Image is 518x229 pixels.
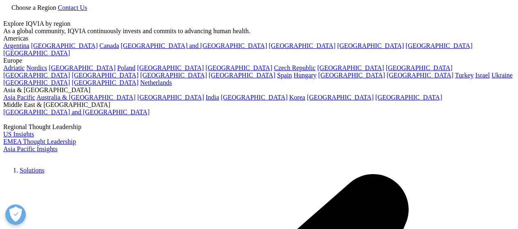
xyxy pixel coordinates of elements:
[137,94,204,101] a: [GEOGRAPHIC_DATA]
[3,109,149,116] a: [GEOGRAPHIC_DATA] and [GEOGRAPHIC_DATA]
[269,42,335,49] a: [GEOGRAPHIC_DATA]
[3,101,515,109] div: Middle East & [GEOGRAPHIC_DATA]
[208,72,275,79] a: [GEOGRAPHIC_DATA]
[491,72,513,79] a: Ukraine
[3,64,25,71] a: Adriatic
[49,64,115,71] a: [GEOGRAPHIC_DATA]
[318,72,385,79] a: [GEOGRAPHIC_DATA]
[277,72,292,79] a: Spain
[337,42,404,49] a: [GEOGRAPHIC_DATA]
[274,64,316,71] a: Czech Republic
[3,35,515,42] div: Americas
[387,72,453,79] a: [GEOGRAPHIC_DATA]
[3,79,70,86] a: [GEOGRAPHIC_DATA]
[117,64,135,71] a: Poland
[475,72,490,79] a: Israel
[3,20,515,27] div: Explore IQVIA by region
[206,64,272,71] a: [GEOGRAPHIC_DATA]
[3,27,515,35] div: As a global community, IQVIA continuously invests and commits to advancing human health.
[3,42,29,49] a: Argentina
[294,72,317,79] a: Hungary
[3,123,515,131] div: Regional Thought Leadership
[386,64,452,71] a: [GEOGRAPHIC_DATA]
[3,57,515,64] div: Europe
[206,94,219,101] a: India
[5,204,26,225] button: Open Preferences
[100,42,119,49] a: Canada
[3,94,35,101] a: Asia Pacific
[140,79,172,86] a: Netherlands
[317,64,384,71] a: [GEOGRAPHIC_DATA]
[72,72,138,79] a: [GEOGRAPHIC_DATA]
[11,4,56,11] span: Choose a Region
[3,86,515,94] div: Asia & [GEOGRAPHIC_DATA]
[221,94,287,101] a: [GEOGRAPHIC_DATA]
[3,131,34,138] a: US Insights
[58,4,87,11] a: Contact Us
[3,145,57,152] a: Asia Pacific Insights
[307,94,373,101] a: [GEOGRAPHIC_DATA]
[72,79,138,86] a: [GEOGRAPHIC_DATA]
[140,72,207,79] a: [GEOGRAPHIC_DATA]
[3,72,70,79] a: [GEOGRAPHIC_DATA]
[3,50,70,57] a: [GEOGRAPHIC_DATA]
[20,167,44,174] a: Solutions
[31,42,98,49] a: [GEOGRAPHIC_DATA]
[455,72,474,79] a: Turkey
[3,138,76,145] a: EMEA Thought Leadership
[406,42,473,49] a: [GEOGRAPHIC_DATA]
[36,94,136,101] a: Australia & [GEOGRAPHIC_DATA]
[375,94,442,101] a: [GEOGRAPHIC_DATA]
[289,94,305,101] a: Korea
[137,64,204,71] a: [GEOGRAPHIC_DATA]
[26,64,47,71] a: Nordics
[121,42,267,49] a: [GEOGRAPHIC_DATA] and [GEOGRAPHIC_DATA]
